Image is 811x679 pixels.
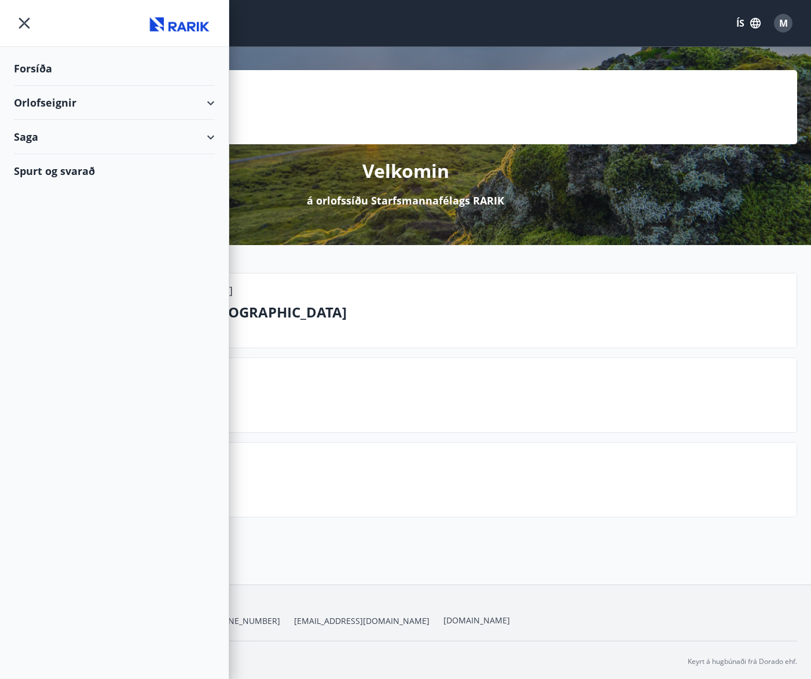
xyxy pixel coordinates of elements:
[14,154,215,188] div: Spurt og svarað
[208,615,280,627] span: [PHONE_NUMBER]
[99,302,787,322] p: Birkilundur við [GEOGRAPHIC_DATA]
[294,615,430,627] span: [EMAIL_ADDRESS][DOMAIN_NAME]
[14,13,35,34] button: menu
[14,52,215,86] div: Forsíða
[688,656,797,667] p: Keyrt á hugbúnaði frá Dorado ehf.
[362,158,449,184] p: Velkomin
[443,615,510,626] a: [DOMAIN_NAME]
[99,387,787,407] p: Næstu helgi
[99,472,787,491] p: Spurt og svarað
[307,193,504,208] p: á orlofssíðu Starfsmannafélags RARIK
[730,13,767,34] button: ÍS
[14,120,215,154] div: Saga
[14,86,215,120] div: Orlofseignir
[769,9,797,37] button: M
[145,13,215,36] img: union_logo
[779,17,788,30] span: M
